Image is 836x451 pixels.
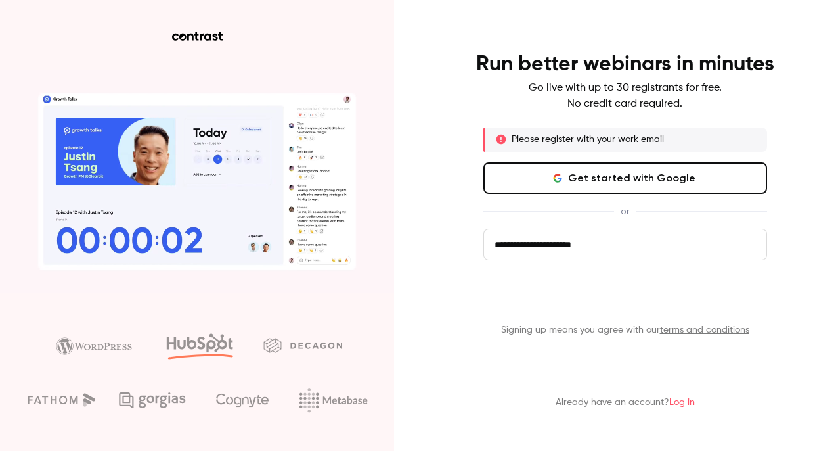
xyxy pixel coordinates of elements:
[529,80,722,112] p: Go live with up to 30 registrants for free. No credit card required.
[483,281,767,313] button: Get started
[512,133,664,146] p: Please register with your work email
[669,398,695,407] a: Log in
[476,51,774,78] h4: Run better webinars in minutes
[263,338,342,352] img: decagon
[660,325,749,335] a: terms and conditions
[483,162,767,194] button: Get started with Google
[614,204,636,218] span: or
[556,396,695,409] p: Already have an account?
[483,323,767,337] p: Signing up means you agree with our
